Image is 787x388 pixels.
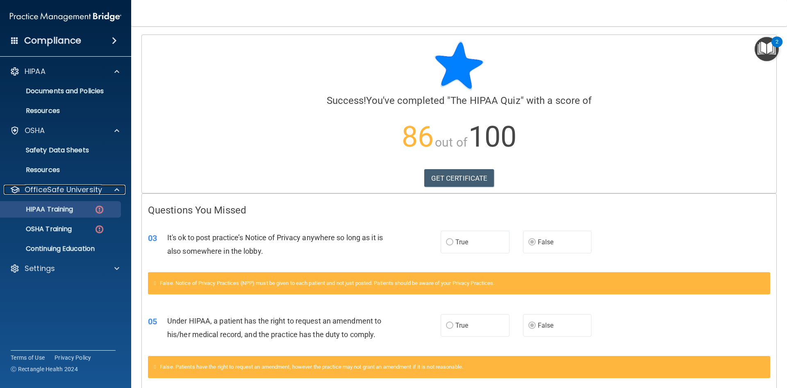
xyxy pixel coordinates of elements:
[25,185,102,195] p: OfficeSafe University
[5,107,117,115] p: Resources
[148,317,157,326] span: 05
[148,205,770,216] h4: Questions You Missed
[755,37,779,61] button: Open Resource Center, 2 new notifications
[450,95,520,106] span: The HIPAA Quiz
[402,120,434,154] span: 86
[10,9,121,25] img: PMB logo
[11,354,45,362] a: Terms of Use
[446,323,453,329] input: True
[434,41,484,90] img: blue-star-rounded.9d042014.png
[94,224,105,234] img: danger-circle.6113f641.png
[776,42,778,53] div: 2
[10,264,119,273] a: Settings
[538,238,554,246] span: False
[5,225,72,233] p: OSHA Training
[5,245,117,253] p: Continuing Education
[160,280,494,286] span: False. Notice of Privacy Practices (NPP) must be given to each patient and not just posted. Patie...
[148,233,157,243] span: 03
[5,87,117,95] p: Documents and Policies
[167,233,383,255] span: It's ok to post practice’s Notice of Privacy anywhere so long as it is also somewhere in the lobby.
[5,205,73,214] p: HIPAA Training
[424,169,494,187] a: GET CERTIFICATE
[25,67,45,76] p: HIPAA
[10,185,119,195] a: OfficeSafe University
[5,166,117,174] p: Resources
[528,323,536,329] input: False
[435,135,467,149] span: out of
[10,126,119,135] a: OSHA
[455,238,468,246] span: True
[148,95,770,106] h4: You've completed " " with a score of
[455,321,468,329] span: True
[24,35,81,46] h4: Compliance
[25,126,45,135] p: OSHA
[469,120,516,154] span: 100
[528,239,536,246] input: False
[538,321,554,329] span: False
[5,146,117,154] p: Safety Data Sheets
[25,264,55,273] p: Settings
[55,354,91,362] a: Privacy Policy
[167,317,381,339] span: Under HIPAA, a patient has the right to request an amendment to his/her medical record, and the p...
[446,239,453,246] input: True
[11,365,78,373] span: Ⓒ Rectangle Health 2024
[94,204,105,215] img: danger-circle.6113f641.png
[327,95,366,106] span: Success!
[160,364,463,370] span: False. Patients have the right to request an amendment, however the practice may not grant an ame...
[10,67,119,76] a: HIPAA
